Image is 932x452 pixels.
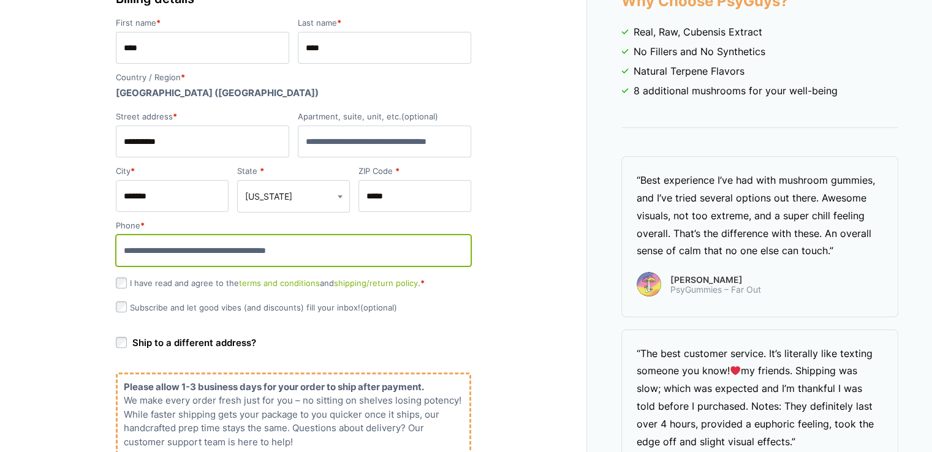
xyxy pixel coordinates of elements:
abbr: required [337,18,341,28]
img: ❤️ [730,366,740,375]
span: Natural Terpene Flavors [634,64,744,78]
b: Please allow 1-3 business days for your order to ship after payment. [124,381,424,393]
label: State [237,167,350,175]
label: I have read and agree to the and . [116,278,425,288]
div: “The best customer service. It’s literally like texting someone you know! my friends. Shipping wa... [637,345,883,451]
span: PsyGummies – Far Out [670,285,761,295]
span: (optional) [360,303,397,312]
span: Ship to a different address? [132,337,256,348]
label: ZIP Code [358,167,471,175]
abbr: required [260,166,264,176]
span: Idaho [245,190,342,203]
abbr: required [131,166,135,176]
label: Country / Region [116,73,471,81]
input: Ship to a different address? [116,337,127,348]
abbr: required [395,166,400,176]
abbr: required [420,278,425,288]
p: We make every order fresh just for you – no sitting on shelves losing potency! While faster shipp... [124,394,463,449]
abbr: required [140,220,145,230]
input: I have read and agree to theterms and conditionsandshipping/return policy.* [116,277,127,288]
label: Apartment, suite, unit, etc. [298,113,471,121]
input: Subscribe and let good vibes (and discounts) fill your inbox!(optional) [116,301,127,312]
span: No Fillers and No Synthetics [634,44,765,59]
span: Real, Raw, Cubensis Extract [634,24,762,39]
span: [PERSON_NAME] [670,276,761,284]
label: Subscribe and let good vibes (and discounts) fill your inbox! [116,303,397,312]
span: State [237,180,350,213]
span: 8 additional mushrooms for your well-being [634,83,838,98]
label: First name [116,19,289,27]
label: Last name [298,19,471,27]
label: City [116,167,229,175]
a: terms and conditions [239,278,320,288]
div: “Best experience I’ve had with mushroom gummies, and I’ve tried several options out there. Awesom... [637,171,883,260]
abbr: required [156,18,161,28]
abbr: required [173,111,177,121]
a: shipping/return policy [334,278,418,288]
label: Street address [116,113,289,121]
label: Phone [116,222,471,230]
strong: [GEOGRAPHIC_DATA] ([GEOGRAPHIC_DATA]) [116,87,319,99]
abbr: required [181,72,185,82]
span: (optional) [401,111,438,121]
